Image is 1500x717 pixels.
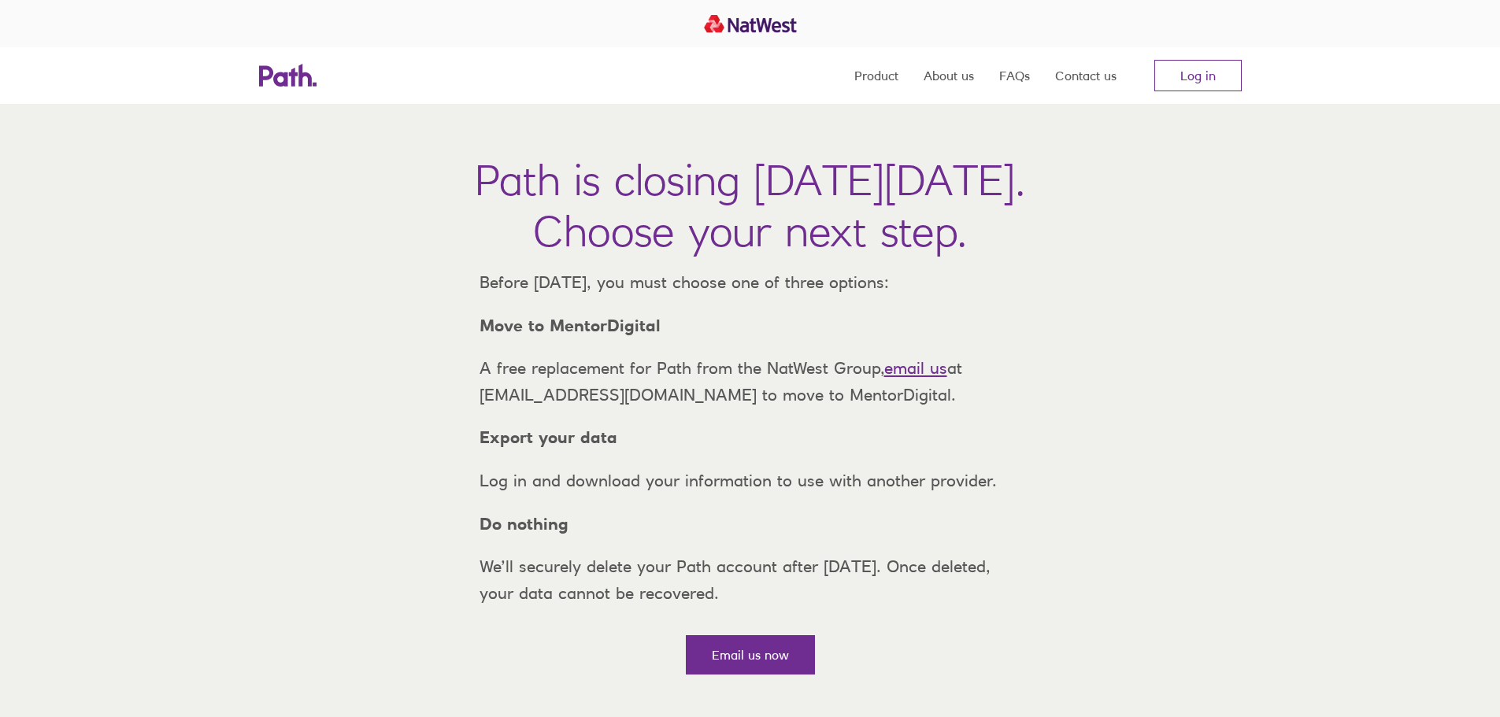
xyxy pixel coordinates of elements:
[467,269,1034,296] p: Before [DATE], you must choose one of three options:
[884,358,947,378] a: email us
[480,514,569,534] strong: Do nothing
[467,553,1034,606] p: We’ll securely delete your Path account after [DATE]. Once deleted, your data cannot be recovered.
[999,47,1030,104] a: FAQs
[1154,60,1242,91] a: Log in
[467,355,1034,408] p: A free replacement for Path from the NatWest Group, at [EMAIL_ADDRESS][DOMAIN_NAME] to move to Me...
[480,316,661,335] strong: Move to MentorDigital
[1055,47,1117,104] a: Contact us
[686,635,815,674] a: Email us now
[475,154,1025,257] h1: Path is closing [DATE][DATE]. Choose your next step.
[854,47,898,104] a: Product
[480,427,617,447] strong: Export your data
[467,468,1034,494] p: Log in and download your information to use with another provider.
[924,47,974,104] a: About us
